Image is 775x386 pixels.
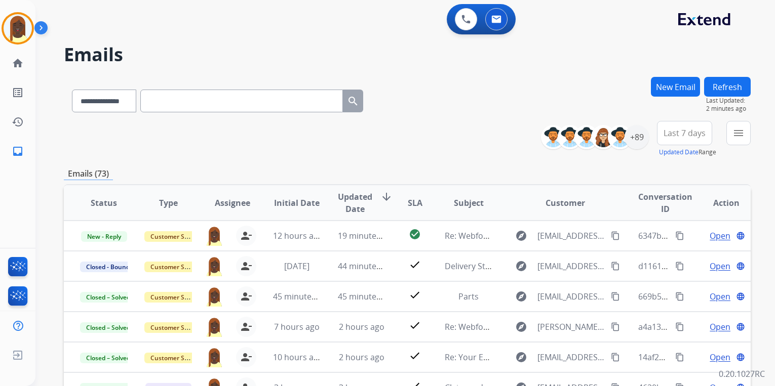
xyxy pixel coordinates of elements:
mat-icon: list_alt [12,87,24,99]
mat-icon: history [12,116,24,128]
mat-icon: explore [515,321,527,333]
button: Refresh [704,77,751,97]
mat-icon: arrow_downward [380,191,393,203]
img: avatar [4,14,32,42]
span: 7 hours ago [274,321,320,332]
span: 2 minutes ago [706,105,751,113]
span: [EMAIL_ADDRESS][DOMAIN_NAME] [537,230,605,242]
span: Parts [458,291,479,302]
mat-icon: content_copy [675,292,684,301]
span: Closed – Solved [80,292,136,303]
mat-icon: check [409,350,421,362]
mat-icon: content_copy [675,353,684,362]
span: Open [710,321,730,333]
mat-icon: content_copy [675,322,684,331]
p: Emails (73) [64,167,113,180]
span: 2 hours ago [339,352,384,363]
span: Initial Date [274,197,320,209]
span: [EMAIL_ADDRESS][DOMAIN_NAME] [537,351,605,363]
span: Re: Webform from [EMAIL_ADDRESS][DOMAIN_NAME] on [DATE] [445,230,688,241]
span: Customer [546,197,585,209]
mat-icon: content_copy [611,322,620,331]
span: 12 hours ago [273,230,323,241]
span: New - Reply [81,231,127,242]
span: 44 minutes ago [338,261,397,272]
mat-icon: explore [515,351,527,363]
img: agent-avatar [205,317,224,337]
span: Open [710,351,730,363]
mat-icon: person_remove [240,230,252,242]
th: Action [686,185,751,221]
mat-icon: inbox [12,145,24,157]
mat-icon: check [409,289,421,301]
span: [PERSON_NAME][EMAIL_ADDRESS][DOMAIN_NAME] [537,321,605,333]
span: Customer Support [144,322,210,333]
span: Closed - Bounced [80,262,142,272]
span: [EMAIL_ADDRESS][DOMAIN_NAME] [537,260,605,272]
button: Last 7 days [657,121,712,145]
span: SLA [408,197,422,209]
mat-icon: explore [515,230,527,242]
span: 45 minutes ago [273,291,332,302]
div: +89 [625,125,649,149]
span: Subject [454,197,484,209]
span: [DATE] [284,261,309,272]
mat-icon: content_copy [675,262,684,271]
mat-icon: person_remove [240,290,252,303]
mat-icon: person_remove [240,351,252,363]
img: agent-avatar [205,347,224,367]
span: Conversation ID [638,191,692,215]
span: Closed – Solved [80,322,136,333]
mat-icon: language [736,262,745,271]
mat-icon: home [12,57,24,69]
span: Type [159,197,178,209]
span: Customer Support [144,231,210,242]
span: 10 hours ago [273,352,323,363]
span: Updated Date [338,191,372,215]
mat-icon: content_copy [611,292,620,301]
span: Re: Your Extend claim is approved [445,352,574,363]
span: Open [710,230,730,242]
mat-icon: explore [515,260,527,272]
mat-icon: content_copy [611,353,620,362]
span: Re: Webform from [PERSON_NAME][EMAIL_ADDRESS][DOMAIN_NAME] on [DATE] [445,321,751,332]
mat-icon: language [736,292,745,301]
mat-icon: explore [515,290,527,303]
span: Assignee [215,197,250,209]
mat-icon: search [347,95,359,107]
span: [EMAIL_ADDRESS][DOMAIN_NAME] [537,290,605,303]
h2: Emails [64,45,751,65]
mat-icon: content_copy [611,231,620,240]
img: agent-avatar [205,256,224,276]
span: Customer Support [144,353,210,363]
button: New Email [651,77,700,97]
mat-icon: language [736,353,745,362]
mat-icon: check [409,259,421,271]
mat-icon: language [736,231,745,240]
img: agent-avatar [205,286,224,307]
mat-icon: menu [732,127,745,139]
span: Last 7 days [664,131,706,135]
mat-icon: content_copy [611,262,620,271]
img: agent-avatar [205,226,224,246]
span: Delivery Status Notification (Delay) [445,261,577,272]
span: Customer Support [144,292,210,303]
mat-icon: person_remove [240,321,252,333]
span: 45 minutes ago [338,291,397,302]
span: 2 hours ago [339,321,384,332]
span: Range [659,148,716,156]
span: Closed – Solved [80,353,136,363]
span: Open [710,260,730,272]
span: Open [710,290,730,303]
mat-icon: person_remove [240,260,252,272]
button: Updated Date [659,148,699,156]
span: Customer Support [144,262,210,272]
span: Last Updated: [706,97,751,105]
mat-icon: content_copy [675,231,684,240]
span: Status [91,197,117,209]
span: 19 minutes ago [338,230,397,241]
mat-icon: language [736,322,745,331]
mat-icon: check [409,319,421,331]
mat-icon: check_circle [409,228,421,240]
p: 0.20.1027RC [719,368,765,380]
